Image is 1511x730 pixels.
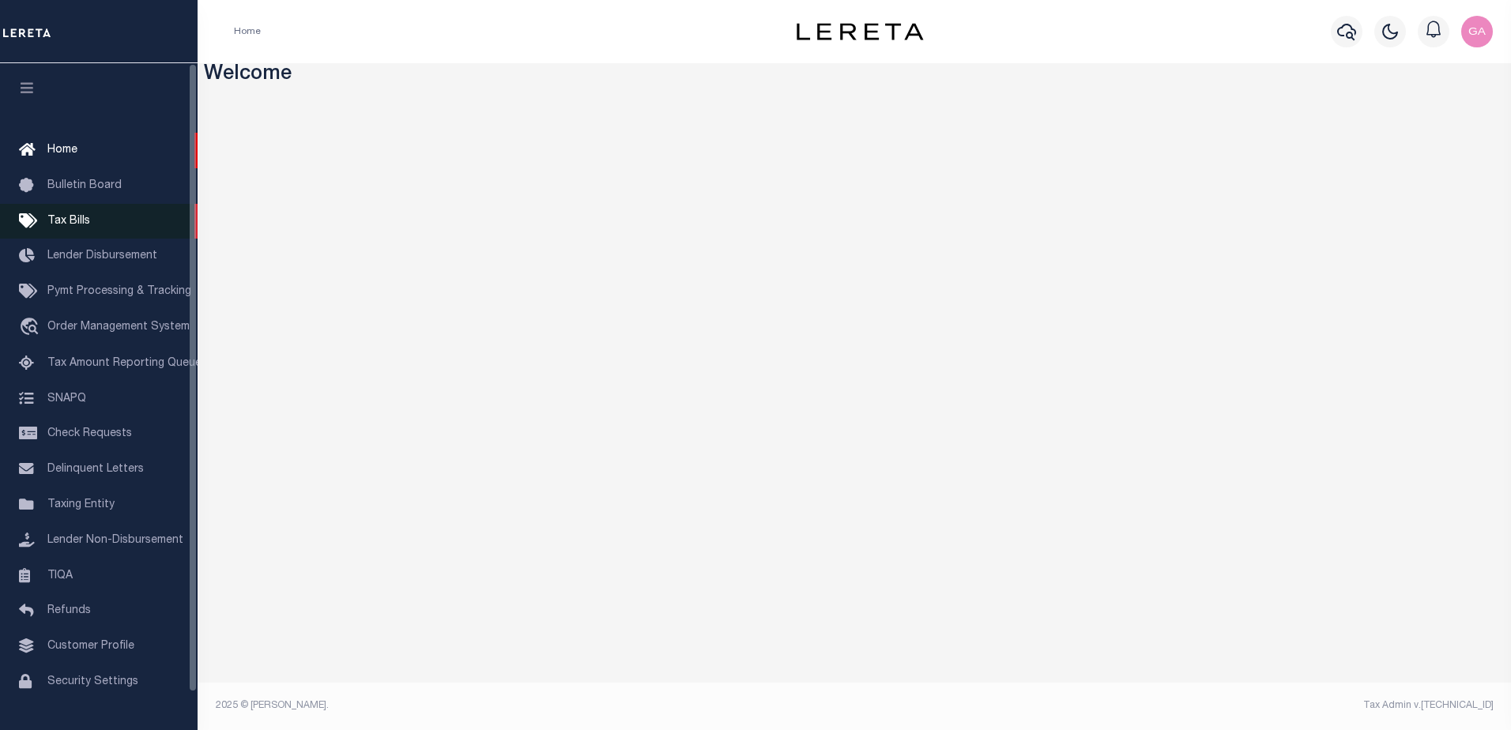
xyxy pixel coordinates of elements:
[47,641,134,652] span: Customer Profile
[234,24,261,39] li: Home
[866,698,1494,713] div: Tax Admin v.[TECHNICAL_ID]
[47,393,86,404] span: SNAPQ
[47,358,202,369] span: Tax Amount Reporting Queue
[47,499,115,510] span: Taxing Entity
[47,250,157,262] span: Lender Disbursement
[47,605,91,616] span: Refunds
[47,322,190,333] span: Order Management System
[47,535,183,546] span: Lender Non-Disbursement
[47,676,138,687] span: Security Settings
[47,428,132,439] span: Check Requests
[47,216,90,227] span: Tax Bills
[47,464,144,475] span: Delinquent Letters
[204,63,1505,88] h3: Welcome
[47,570,73,581] span: TIQA
[797,23,923,40] img: logo-dark.svg
[1461,16,1493,47] img: svg+xml;base64,PHN2ZyB4bWxucz0iaHR0cDovL3d3dy53My5vcmcvMjAwMC9zdmciIHBvaW50ZXItZXZlbnRzPSJub25lIi...
[47,180,122,191] span: Bulletin Board
[47,145,77,156] span: Home
[19,318,44,338] i: travel_explore
[204,698,855,713] div: 2025 © [PERSON_NAME].
[47,286,191,297] span: Pymt Processing & Tracking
